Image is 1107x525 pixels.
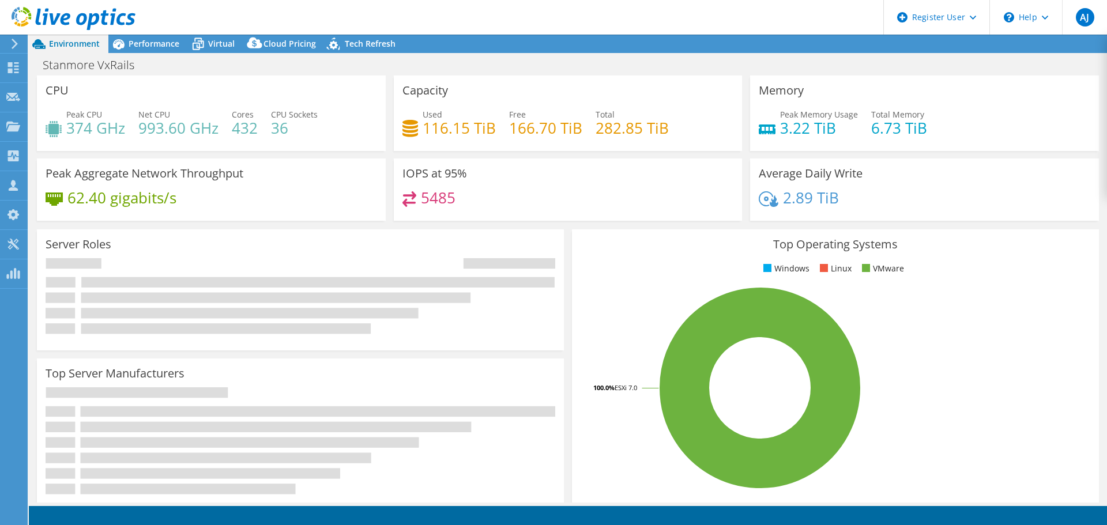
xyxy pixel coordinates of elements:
h4: 993.60 GHz [138,122,219,134]
h4: 2.89 TiB [783,191,839,204]
li: Linux [817,262,852,275]
h3: Memory [759,84,804,97]
h3: Top Server Manufacturers [46,367,184,380]
h4: 62.40 gigabits/s [67,191,176,204]
span: Virtual [208,38,235,49]
tspan: 100.0% [593,383,615,392]
span: Environment [49,38,100,49]
h4: 166.70 TiB [509,122,582,134]
h4: 3.22 TiB [780,122,858,134]
h3: Top Operating Systems [581,238,1090,251]
span: Peak Memory Usage [780,109,858,120]
span: Net CPU [138,109,170,120]
h4: 116.15 TiB [423,122,496,134]
span: Cores [232,109,254,120]
h3: Average Daily Write [759,167,863,180]
h3: Capacity [402,84,448,97]
span: Cloud Pricing [263,38,316,49]
h4: 432 [232,122,258,134]
h3: Peak Aggregate Network Throughput [46,167,243,180]
h4: 282.85 TiB [596,122,669,134]
h3: IOPS at 95% [402,167,467,180]
h4: 374 GHz [66,122,125,134]
span: Total [596,109,615,120]
svg: \n [1004,12,1014,22]
li: Windows [760,262,809,275]
span: CPU Sockets [271,109,318,120]
span: Free [509,109,526,120]
h3: Server Roles [46,238,111,251]
span: Total Memory [871,109,924,120]
span: Peak CPU [66,109,102,120]
h1: Stanmore VxRails [37,59,152,71]
span: Performance [129,38,179,49]
h4: 36 [271,122,318,134]
li: VMware [859,262,904,275]
tspan: ESXi 7.0 [615,383,637,392]
span: Tech Refresh [345,38,396,49]
span: AJ [1076,8,1094,27]
span: Used [423,109,442,120]
h4: 6.73 TiB [871,122,927,134]
h3: CPU [46,84,69,97]
h4: 5485 [421,191,455,204]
